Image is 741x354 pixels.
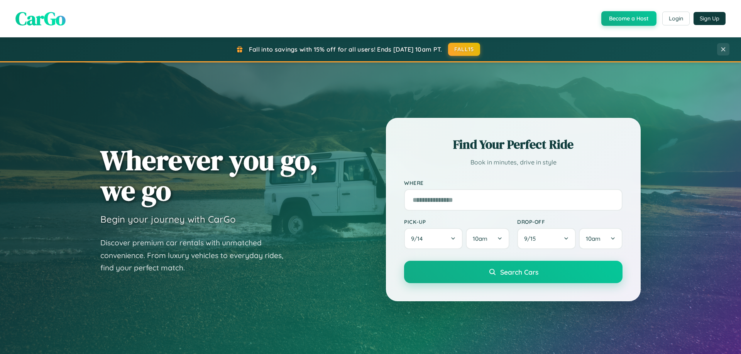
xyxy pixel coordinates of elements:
[404,228,463,249] button: 9/14
[579,228,623,249] button: 10am
[466,228,509,249] button: 10am
[524,235,540,242] span: 9 / 15
[404,136,623,153] h2: Find Your Perfect Ride
[404,180,623,186] label: Where
[473,235,487,242] span: 10am
[404,261,623,283] button: Search Cars
[448,43,480,56] button: FALL15
[517,218,623,225] label: Drop-off
[404,218,509,225] label: Pick-up
[249,45,442,53] span: Fall into savings with 15% off for all users! Ends [DATE] 10am PT.
[100,145,318,206] h1: Wherever you go, we go
[500,268,538,276] span: Search Cars
[586,235,601,242] span: 10am
[411,235,426,242] span: 9 / 14
[694,12,726,25] button: Sign Up
[15,6,66,31] span: CarGo
[601,11,656,26] button: Become a Host
[100,237,293,274] p: Discover premium car rentals with unmatched convenience. From luxury vehicles to everyday rides, ...
[517,228,576,249] button: 9/15
[404,157,623,168] p: Book in minutes, drive in style
[662,12,690,25] button: Login
[100,213,236,225] h3: Begin your journey with CarGo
